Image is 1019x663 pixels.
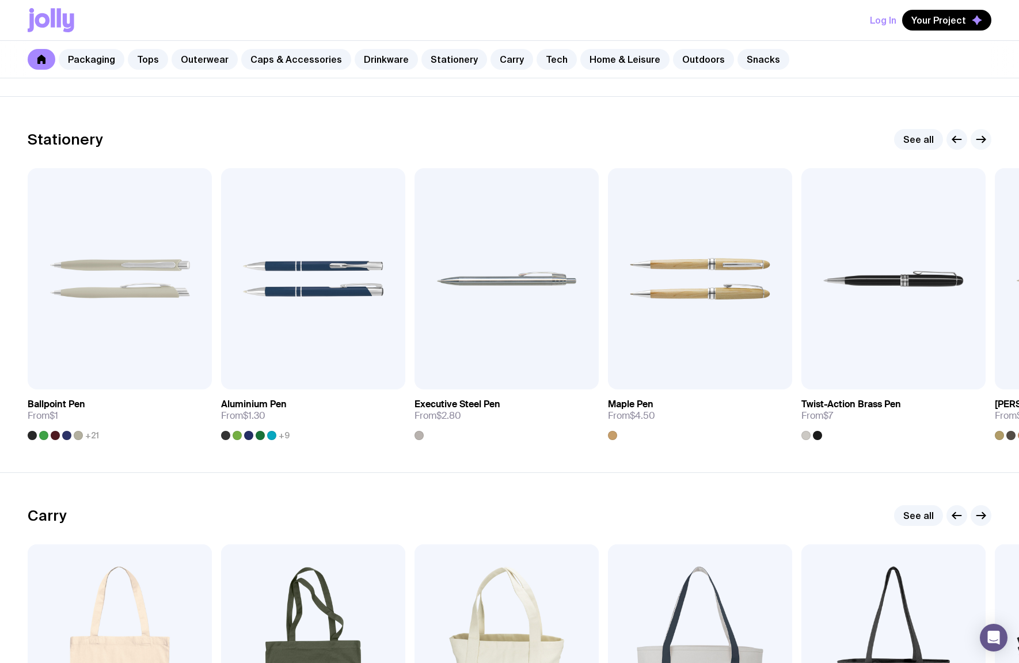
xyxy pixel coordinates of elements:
[415,399,500,410] h3: Executive Steel Pen
[801,399,901,410] h3: Twist-Action Brass Pen
[415,389,599,440] a: Executive Steel PenFrom$2.80
[28,507,67,524] h2: Carry
[630,410,655,422] span: $4.50
[221,389,405,440] a: Aluminium PenFrom$1.30+9
[537,49,577,70] a: Tech
[415,410,461,422] span: From
[894,505,943,526] a: See all
[823,410,833,422] span: $7
[608,410,655,422] span: From
[801,410,833,422] span: From
[421,49,487,70] a: Stationery
[59,49,124,70] a: Packaging
[50,410,58,422] span: $1
[801,389,986,440] a: Twist-Action Brass PenFrom$7
[980,624,1007,651] div: Open Intercom Messenger
[85,431,99,440] span: +21
[894,129,943,150] a: See all
[355,49,418,70] a: Drinkware
[580,49,670,70] a: Home & Leisure
[28,389,212,440] a: Ballpoint PenFrom$1+21
[436,410,461,422] span: $2.80
[28,399,85,410] h3: Ballpoint Pen
[608,389,792,440] a: Maple PenFrom$4.50
[241,49,351,70] a: Caps & Accessories
[608,399,653,410] h3: Maple Pen
[28,131,103,148] h2: Stationery
[28,410,58,422] span: From
[279,431,290,440] span: +9
[172,49,238,70] a: Outerwear
[911,14,966,26] span: Your Project
[870,10,896,31] button: Log In
[902,10,991,31] button: Your Project
[243,410,265,422] span: $1.30
[128,49,168,70] a: Tops
[673,49,734,70] a: Outdoors
[221,410,265,422] span: From
[737,49,789,70] a: Snacks
[221,399,287,410] h3: Aluminium Pen
[491,49,533,70] a: Carry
